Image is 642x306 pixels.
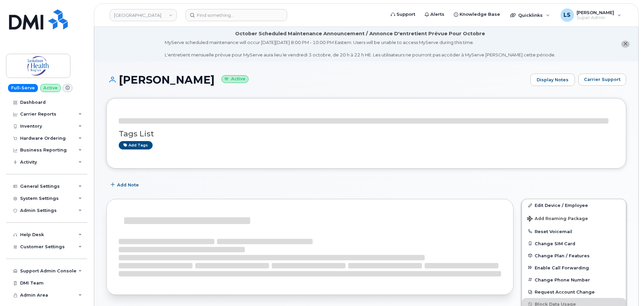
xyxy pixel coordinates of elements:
[535,265,589,270] span: Enable Call Forwarding
[235,30,485,37] div: October Scheduled Maintenance Announcement / Annonce D'entretient Prévue Pour Octobre
[106,179,145,191] button: Add Note
[522,274,626,286] button: Change Phone Number
[522,286,626,298] button: Request Account Change
[221,75,249,83] small: Active
[522,211,626,225] button: Add Roaming Package
[119,130,614,138] h3: Tags List
[117,182,139,188] span: Add Note
[621,41,630,48] button: close notification
[522,262,626,274] button: Enable Call Forwarding
[584,76,621,83] span: Carrier Support
[106,74,527,86] h1: [PERSON_NAME]
[522,199,626,211] a: Edit Device / Employee
[530,74,575,86] a: Display Notes
[522,250,626,262] button: Change Plan / Features
[578,74,626,86] button: Carrier Support
[165,39,555,58] div: MyServe scheduled maintenance will occur [DATE][DATE] 8:00 PM - 10:00 PM Eastern. Users will be u...
[527,216,588,222] span: Add Roaming Package
[119,141,153,149] a: Add tags
[522,225,626,237] button: Reset Voicemail
[522,237,626,250] button: Change SIM Card
[535,253,590,258] span: Change Plan / Features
